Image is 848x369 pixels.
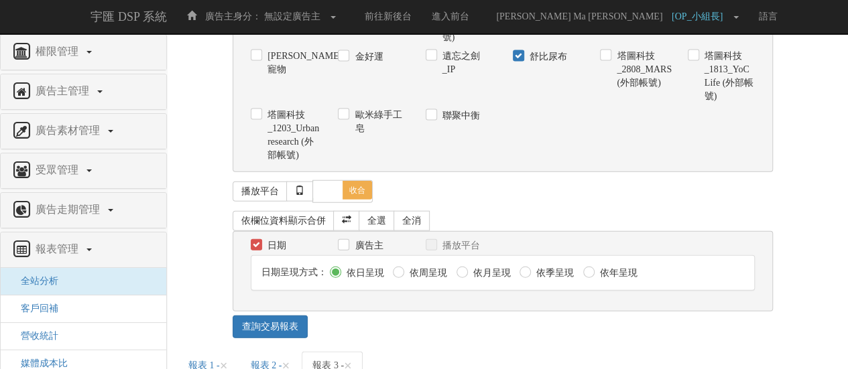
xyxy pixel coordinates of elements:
a: 媒體成本比 [11,358,68,368]
span: 廣告素材管理 [32,125,107,136]
a: 全站分析 [11,276,58,286]
a: 報表管理 [11,239,156,261]
span: 受眾管理 [32,164,85,175]
label: 依年呈現 [597,267,638,280]
label: 依周呈現 [406,267,447,280]
span: [OP_小組長] [672,11,729,21]
span: 報表管理 [32,243,85,254]
span: 收合 [343,181,372,200]
a: 客戶回補 [11,303,58,313]
label: 播放平台 [439,239,480,252]
label: 歐米綠手工皂 [351,108,405,135]
label: 依季呈現 [533,267,574,280]
span: 日期呈現方式： [261,267,327,277]
label: 日期 [264,239,286,252]
label: 依日呈現 [343,267,384,280]
label: 舒比尿布 [526,50,567,64]
span: [PERSON_NAME] Ma [PERSON_NAME] [489,11,669,21]
span: 廣告主管理 [32,85,96,96]
label: 廣告主 [351,239,383,252]
span: 廣告走期管理 [32,204,107,215]
label: 塔圖科技_1203_Urban research (外部帳號) [264,108,318,162]
a: 全消 [393,211,430,231]
label: 遺忘之劍_IP [439,50,493,76]
span: 廣告主身分： [205,11,261,21]
a: 廣告主管理 [11,81,156,102]
label: 依月呈現 [470,267,511,280]
a: 廣告素材管理 [11,121,156,142]
a: 全選 [359,211,395,231]
a: 廣告走期管理 [11,200,156,221]
a: 查詢交易報表 [233,315,308,338]
span: 無設定廣告主 [264,11,320,21]
a: 權限管理 [11,42,156,63]
label: 塔圖科技_1813_YoC Life (外部帳號) [701,50,755,103]
span: 權限管理 [32,46,85,57]
a: 受眾管理 [11,160,156,181]
label: 塔圖科技_2808_MARS (外部帳號) [613,50,667,90]
label: [PERSON_NAME]寵物 [264,50,318,76]
label: 聯聚中衡 [439,109,480,123]
a: 營收統計 [11,331,58,341]
label: 金好運 [351,50,383,64]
